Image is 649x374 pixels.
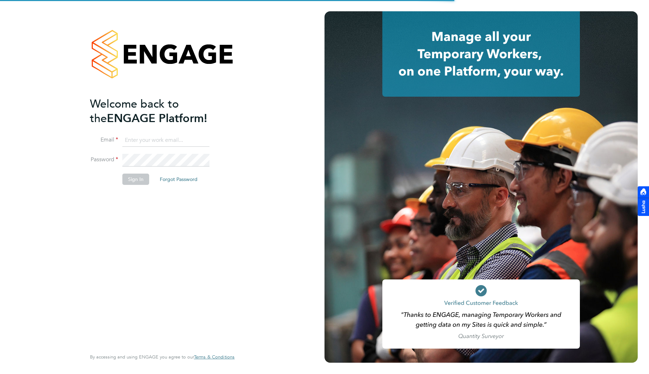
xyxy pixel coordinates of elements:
input: Enter your work email... [122,134,210,147]
label: Email [90,136,118,144]
h2: ENGAGE Platform! [90,97,228,126]
span: Welcome back to the [90,97,179,125]
button: Forgot Password [154,174,203,185]
span: By accessing and using ENGAGE you agree to our [90,354,235,360]
a: Terms & Conditions [194,354,235,360]
button: Sign In [122,174,149,185]
label: Password [90,156,118,163]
